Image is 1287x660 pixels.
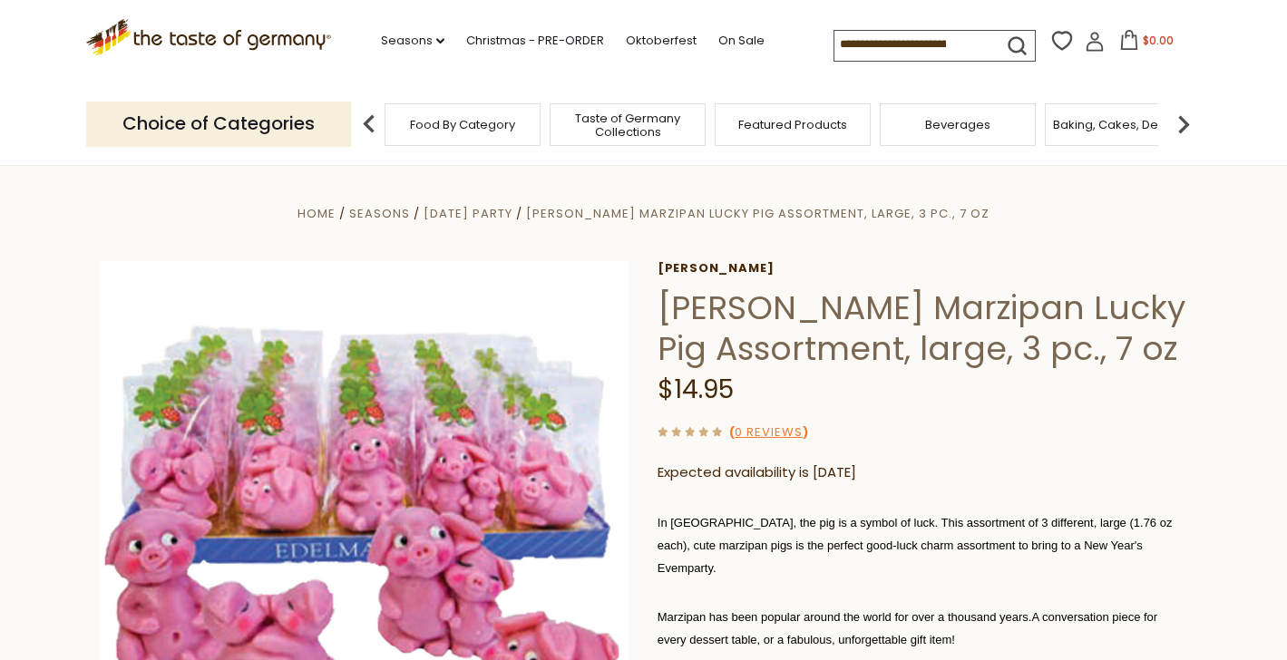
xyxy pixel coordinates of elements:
[658,610,1157,646] span: A conversation piece for every dessert table, or a fabulous, unforgettable gift item!
[86,102,351,146] p: Choice of Categories
[658,287,1188,369] h1: [PERSON_NAME] Marzipan Lucky Pig Assortment, large, 3 pc., 7 oz
[555,112,700,139] a: Taste of Germany Collections
[297,205,336,222] a: Home
[1165,106,1202,142] img: next arrow
[349,205,410,222] a: Seasons
[1143,33,1174,48] span: $0.00
[658,261,1188,276] a: [PERSON_NAME]
[658,461,1188,484] p: Expected availability is [DATE]
[466,31,604,51] a: Christmas - PRE-ORDER
[718,31,765,51] a: On Sale
[735,423,803,442] a: 0 Reviews
[925,118,990,131] a: Beverages
[381,31,444,51] a: Seasons
[1053,118,1194,131] a: Baking, Cakes, Desserts
[526,205,990,222] a: [PERSON_NAME] Marzipan Lucky Pig Assortment, large, 3 pc., 7 oz
[658,372,734,407] span: $14.95
[1108,30,1185,57] button: $0.00
[738,118,847,131] a: Featured Products
[658,610,1032,624] span: Marzipan has been popular around the world for over a thousand years.
[351,106,387,142] img: previous arrow
[424,205,512,222] a: [DATE] Party
[658,516,1173,575] span: In [GEOGRAPHIC_DATA], the pig is a symbol of luck. This assortment of 3 different, large (1.76 oz...
[626,31,697,51] a: Oktoberfest
[410,118,515,131] a: Food By Category
[729,423,808,441] span: ( )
